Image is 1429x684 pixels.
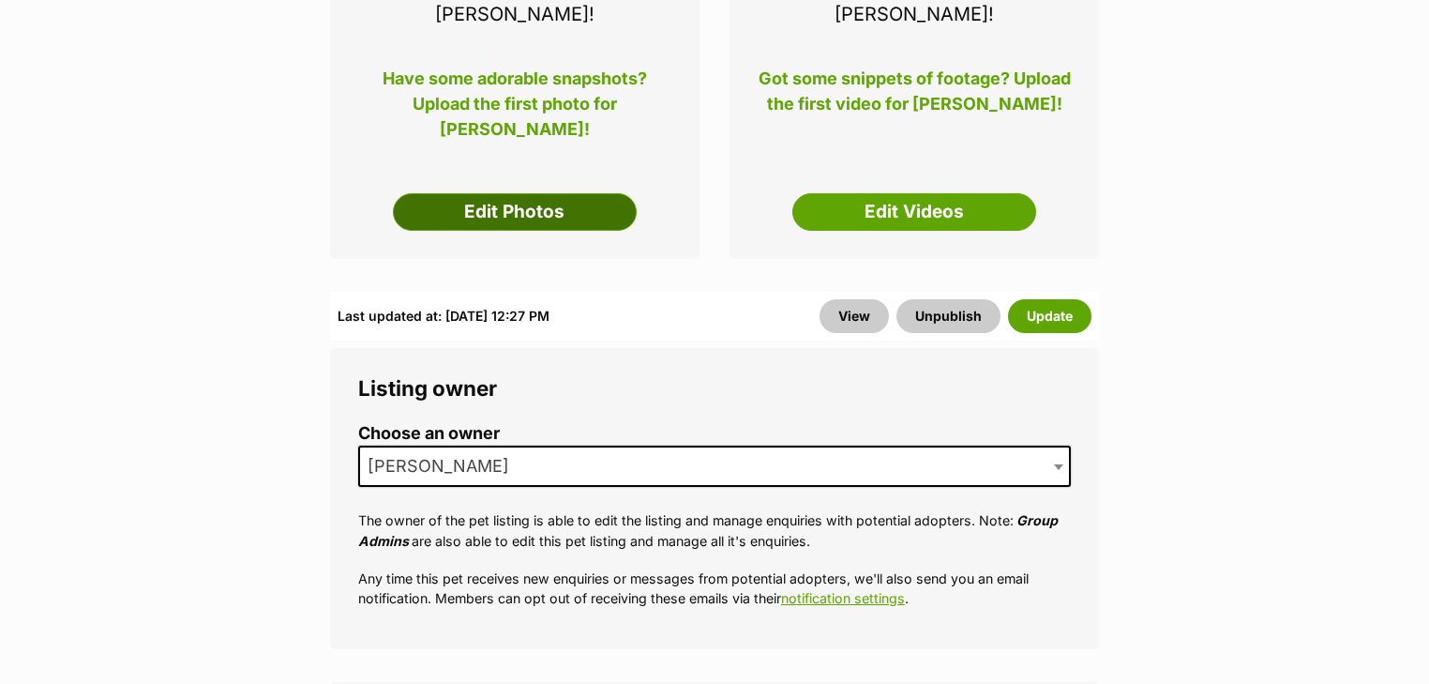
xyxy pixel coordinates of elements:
[358,569,1071,609] p: Any time this pet receives new enquiries or messages from potential adopters, we'll also send you...
[792,193,1036,231] a: Edit Videos
[1008,299,1091,333] button: Update
[358,446,1071,487] span: Daniel Lewis
[358,512,1058,548] em: Group Admins
[393,193,637,231] a: Edit Photos
[358,66,671,128] p: Have some adorable snapshots? Upload the first photo for [PERSON_NAME]!
[781,590,905,606] a: notification settings
[358,424,1071,444] label: Choose an owner
[358,375,497,401] span: Listing owner
[338,299,549,333] div: Last updated at: [DATE] 12:27 PM
[896,299,1000,333] button: Unpublish
[820,299,889,333] a: View
[758,66,1071,128] p: Got some snippets of footage? Upload the first video for [PERSON_NAME]!
[358,510,1071,551] p: The owner of the pet listing is able to edit the listing and manage enquiries with potential adop...
[360,453,528,479] span: Daniel Lewis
